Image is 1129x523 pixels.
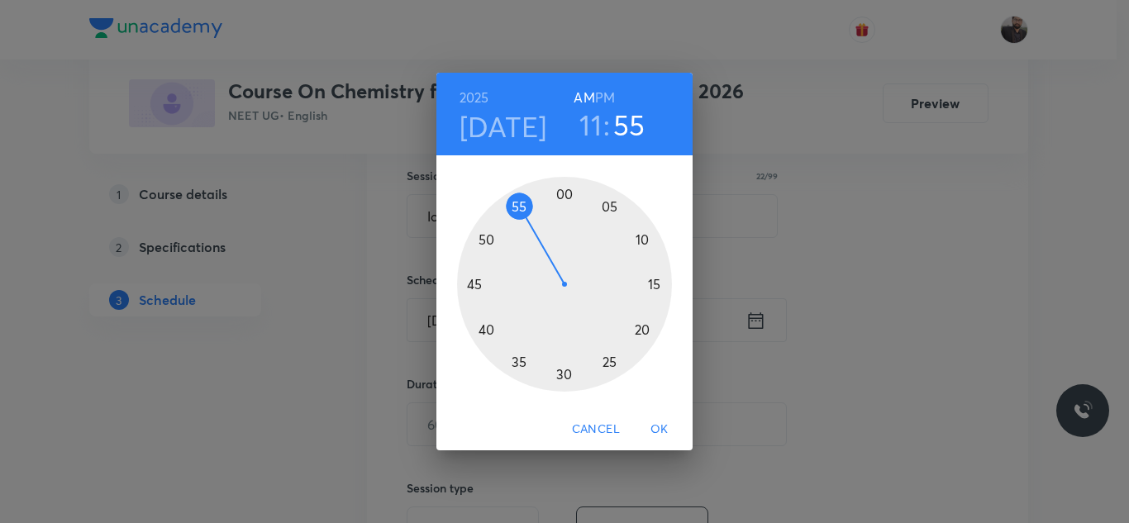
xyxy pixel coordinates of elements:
[613,107,645,142] button: 55
[574,86,594,109] button: AM
[460,86,489,109] button: 2025
[565,414,626,445] button: Cancel
[460,109,547,144] button: [DATE]
[633,414,686,445] button: OK
[595,86,615,109] button: PM
[640,419,679,440] span: OK
[572,419,620,440] span: Cancel
[603,107,610,142] h3: :
[579,107,602,142] button: 11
